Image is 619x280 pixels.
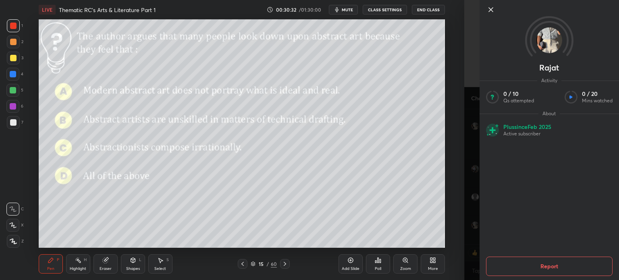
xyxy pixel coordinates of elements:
[503,97,534,104] p: Qs attempted
[582,90,613,97] p: 0 / 20
[428,267,438,271] div: More
[126,267,140,271] div: Shapes
[363,5,407,15] button: CLASS SETTINGS
[6,100,23,113] div: 6
[100,267,112,271] div: Eraser
[538,110,560,117] span: About
[486,257,613,276] button: Report
[59,6,156,14] h4: Thematic RC's Arts & Literature Part 1
[7,116,23,129] div: 7
[503,131,551,137] p: Active subscriber
[6,68,23,81] div: 4
[342,267,359,271] div: Add Slide
[582,97,613,104] p: Mins watched
[375,267,381,271] div: Poll
[84,258,87,262] div: H
[536,27,562,53] img: 7868dfc53a1b4c179781040a484a9958.jpg
[7,19,23,32] div: 1
[342,7,353,12] span: mute
[6,219,24,232] div: X
[412,5,445,15] button: End Class
[7,52,23,64] div: 3
[503,123,551,131] p: Plus since Feb 2025
[70,267,86,271] div: Highlight
[503,90,534,97] p: 0 / 10
[257,261,265,266] div: 15
[329,5,358,15] button: mute
[539,64,559,71] p: Rajat
[166,258,169,262] div: S
[139,258,141,262] div: L
[271,260,277,268] div: 60
[7,235,24,248] div: Z
[154,267,166,271] div: Select
[39,5,56,15] div: LIVE
[47,267,54,271] div: Pen
[7,35,23,48] div: 2
[6,84,23,97] div: 5
[400,267,411,271] div: Zoom
[6,203,24,216] div: C
[57,258,59,262] div: P
[537,77,561,84] span: Activity
[267,261,269,266] div: /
